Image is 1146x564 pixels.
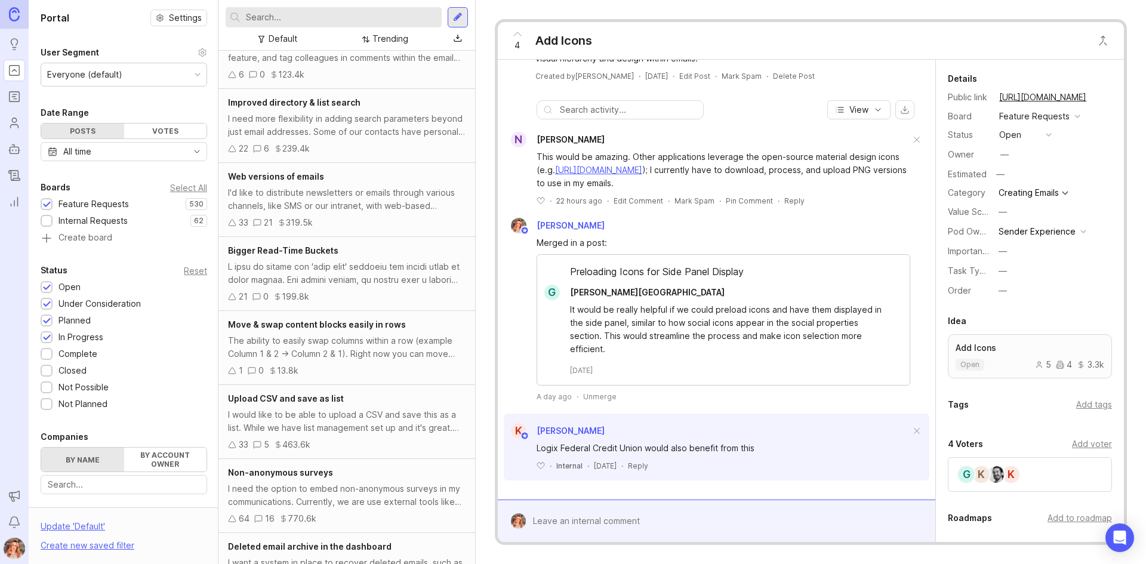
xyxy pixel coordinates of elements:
a: N[PERSON_NAME] [504,132,605,147]
div: K [972,465,991,484]
input: Search... [246,11,437,24]
div: Boards [41,180,70,195]
h1: Portal [41,11,69,25]
div: Delete Post [773,71,815,81]
div: Not Planned [58,397,107,411]
div: K [1002,465,1021,484]
span: [DATE] [645,71,668,81]
div: Status [948,128,990,141]
div: · [766,71,768,81]
div: 0 [263,290,269,303]
div: Select All [170,184,207,191]
a: Roadmaps [4,86,25,107]
div: I would like to be able to upload a CSV and save this as a list. While we have list management se... [228,408,466,434]
img: Bronwen W [507,513,530,529]
div: Preloading Icons for Side Panel Display [537,264,910,285]
div: 64 [239,512,249,525]
button: Settings [150,10,207,26]
div: Sender Experience [999,225,1076,238]
div: Roadmaps [948,511,992,525]
a: Ideas [4,33,25,55]
div: Closed [58,364,87,377]
button: export comments [895,100,914,119]
div: 0 [260,68,265,81]
div: In Progress [58,331,103,344]
div: K [511,423,526,439]
button: Mark Spam [674,196,714,206]
div: Reset [184,267,207,274]
div: 0 [258,364,264,377]
svg: toggle icon [187,147,207,156]
div: N [511,132,526,147]
div: Public link [948,91,990,104]
label: Importance [948,246,993,256]
p: 62 [194,216,204,226]
a: [URL][DOMAIN_NAME] [996,90,1090,105]
div: Reply [784,196,805,206]
img: member badge [520,226,529,235]
button: Close button [1091,29,1115,53]
div: Everyone (default) [47,68,122,81]
div: 21 [264,216,273,229]
div: 6 [239,68,244,81]
div: Logix Federal Credit Union would also benefit from this [537,442,910,455]
div: All time [63,145,91,158]
div: 22 [239,142,248,155]
input: Search activity... [560,103,697,116]
div: Companies [41,430,88,444]
a: Move & swap content blocks easily in rowsThe ability to easily swap columns within a row (example... [218,311,475,385]
a: Improved directory & list searchI need more flexibility in adding search parameters beyond just e... [218,89,475,163]
div: 5 [1035,360,1051,369]
div: 6 [264,142,269,155]
p: open [960,360,979,369]
div: Tags [948,397,969,412]
div: Unmerge [583,392,617,402]
span: Deleted email archive in the dashboard [228,541,392,551]
img: Keith Thompson [988,466,1005,483]
div: · [550,196,552,206]
div: 199.8k [282,290,309,303]
span: [PERSON_NAME] [537,426,605,436]
a: Non-anonymous surveysI need the option to embed non-anonymous surveys in my communications. Curre... [218,459,475,533]
div: · [673,71,674,81]
div: 1 [239,364,243,377]
div: We want to take advantage of the email collaboration feature, and tag colleagues in comments with... [228,38,466,64]
span: Settings [169,12,202,24]
div: Owner [948,148,990,161]
div: · [621,461,623,471]
span: A day ago [537,392,572,402]
a: Bronwen W[PERSON_NAME] [504,218,614,233]
div: I'd like to distribute newsletters or emails through various channels, like SMS or our intranet, ... [228,186,466,212]
div: Estimated [948,170,987,178]
button: Mark Spam [722,71,762,81]
button: Announcements [4,485,25,507]
div: Under Consideration [58,297,141,310]
div: 239.4k [282,142,310,155]
input: Search... [48,478,200,491]
div: Add to roadmap [1048,511,1112,525]
div: · [668,196,670,206]
span: 4 [515,39,520,52]
div: Create new saved filter [41,539,134,552]
div: 13.8k [277,364,298,377]
div: — [999,245,1007,258]
div: It would be really helpful if we could preload icons and have them displayed in the side panel, s... [570,303,891,356]
div: · [587,461,589,471]
div: User Segment [41,45,99,60]
a: G[PERSON_NAME][GEOGRAPHIC_DATA] [537,285,734,300]
span: Move & swap content blocks easily in rows [228,319,406,329]
div: This would be amazing. Other applications leverage the open-source material design icons (e.g. );... [537,150,910,190]
div: 463.6k [282,438,310,451]
div: The ability to easily swap columns within a row (example Column 1 & 2 -> Column 2 & 1). Right now... [228,334,466,360]
span: Web versions of emails [228,171,324,181]
div: I need more flexibility in adding search parameters beyond just email addresses. Some of our cont... [228,112,466,138]
a: Users [4,112,25,134]
div: Votes [124,124,207,138]
button: Notifications [4,511,25,533]
div: Category [948,186,990,199]
a: [URL][DOMAIN_NAME] [555,165,642,175]
a: Create board [41,233,207,244]
div: 5 [264,438,269,451]
div: — [999,205,1007,218]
